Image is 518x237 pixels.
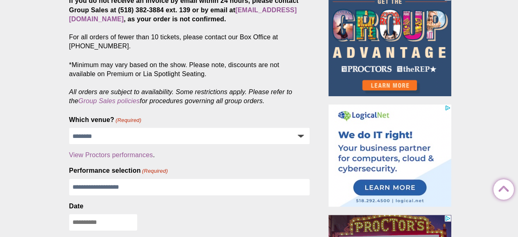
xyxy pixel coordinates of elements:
label: Date [69,202,84,211]
a: [EMAIL_ADDRESS][DOMAIN_NAME] [69,7,297,23]
div: . [69,151,310,160]
p: *Minimum may vary based on the show. Please note, discounts are not available on Premium or Lia S... [69,61,310,106]
span: (Required) [141,167,168,175]
label: Which venue? [69,115,142,124]
span: (Required) [115,117,142,124]
iframe: Advertisement [328,104,451,207]
em: All orders are subject to availability. Some restrictions apply. Please refer to the for procedur... [69,88,292,104]
label: Performance selection [69,166,168,175]
a: View Proctors performances [69,151,153,158]
a: Group Sales policies [78,97,140,104]
a: Back to Top [493,180,510,196]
